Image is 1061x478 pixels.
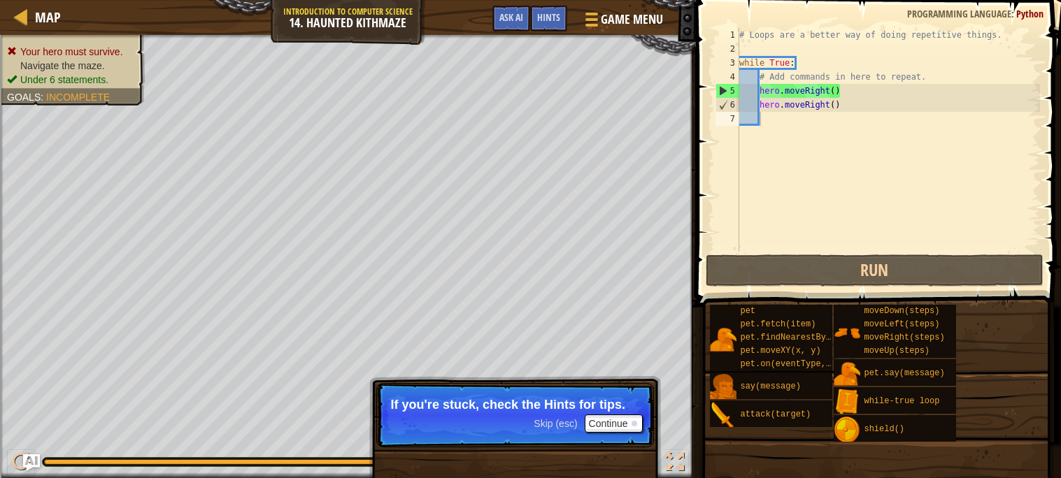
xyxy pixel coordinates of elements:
[537,10,560,24] span: Hints
[574,6,671,38] button: Game Menu
[492,6,530,31] button: Ask AI
[6,96,1055,108] div: Sign out
[864,346,930,356] span: moveUp(steps)
[661,449,689,478] button: Toggle fullscreen
[710,402,736,428] img: portrait.png
[601,10,663,29] span: Game Menu
[6,45,1055,58] div: Sort New > Old
[710,326,736,353] img: portrait.png
[35,8,61,27] span: Map
[1016,7,1044,20] span: Python
[23,454,40,471] button: Ask AI
[740,382,800,391] span: say(message)
[907,7,1011,20] span: Programming language
[1011,7,1016,20] span: :
[715,28,739,42] div: 1
[6,83,1055,96] div: Options
[715,112,739,126] div: 7
[834,319,860,346] img: portrait.png
[834,417,860,443] img: portrait.png
[715,70,739,84] div: 4
[6,71,1055,83] div: Delete
[585,414,643,433] button: Continue
[740,346,820,356] span: pet.moveXY(x, y)
[864,368,944,378] span: pet.say(message)
[864,396,939,406] span: while-true loop
[499,10,523,24] span: Ask AI
[710,374,736,400] img: portrait.png
[740,359,871,369] span: pet.on(eventType, handler)
[706,254,1044,287] button: Run
[6,18,129,33] input: Search outlines
[740,410,811,419] span: attack(target)
[7,449,35,478] button: Ctrl + P: Play
[834,389,860,415] img: portrait.png
[740,306,755,316] span: pet
[864,319,939,329] span: moveLeft(steps)
[6,58,1055,71] div: Move To ...
[864,306,939,316] span: moveDown(steps)
[864,333,944,342] span: moveRight(steps)
[28,8,61,27] a: Map
[716,84,739,98] div: 5
[6,6,292,18] div: Home
[391,398,639,412] p: If you're stuck, check the Hints for tips.
[715,56,739,70] div: 3
[716,98,739,112] div: 6
[6,33,1055,45] div: Sort A > Z
[534,418,577,429] span: Skip (esc)
[715,42,739,56] div: 2
[834,361,860,387] img: portrait.png
[740,319,816,329] span: pet.fetch(item)
[740,333,876,342] span: pet.findNearestByType(type)
[864,424,904,434] span: shield()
